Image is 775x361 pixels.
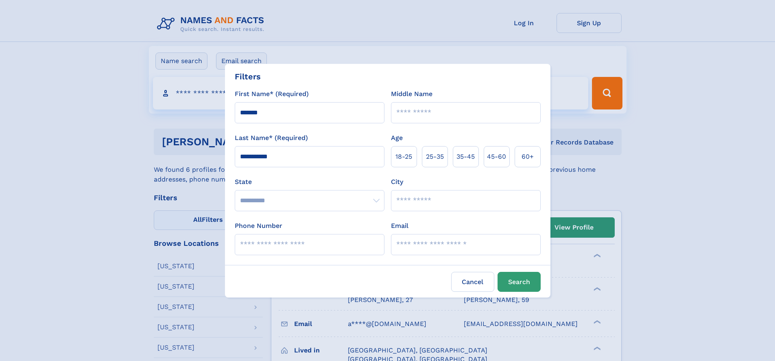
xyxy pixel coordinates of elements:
label: Email [391,221,408,231]
label: Phone Number [235,221,282,231]
label: First Name* (Required) [235,89,309,99]
span: 35‑45 [456,152,475,162]
label: Last Name* (Required) [235,133,308,143]
label: City [391,177,403,187]
label: State [235,177,384,187]
button: Search [498,272,541,292]
div: Filters [235,70,261,83]
span: 25‑35 [426,152,444,162]
span: 60+ [522,152,534,162]
label: Cancel [451,272,494,292]
label: Age [391,133,403,143]
span: 18‑25 [395,152,412,162]
span: 45‑60 [487,152,506,162]
label: Middle Name [391,89,432,99]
